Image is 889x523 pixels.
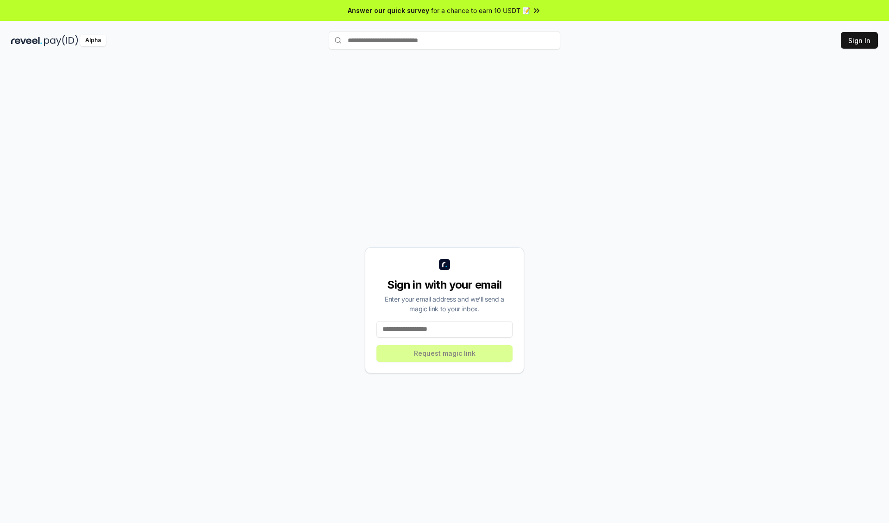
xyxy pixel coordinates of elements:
div: Sign in with your email [376,277,513,292]
img: reveel_dark [11,35,42,46]
span: for a chance to earn 10 USDT 📝 [431,6,530,15]
img: pay_id [44,35,78,46]
span: Answer our quick survey [348,6,429,15]
img: logo_small [439,259,450,270]
button: Sign In [841,32,878,49]
div: Alpha [80,35,106,46]
div: Enter your email address and we’ll send a magic link to your inbox. [376,294,513,314]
